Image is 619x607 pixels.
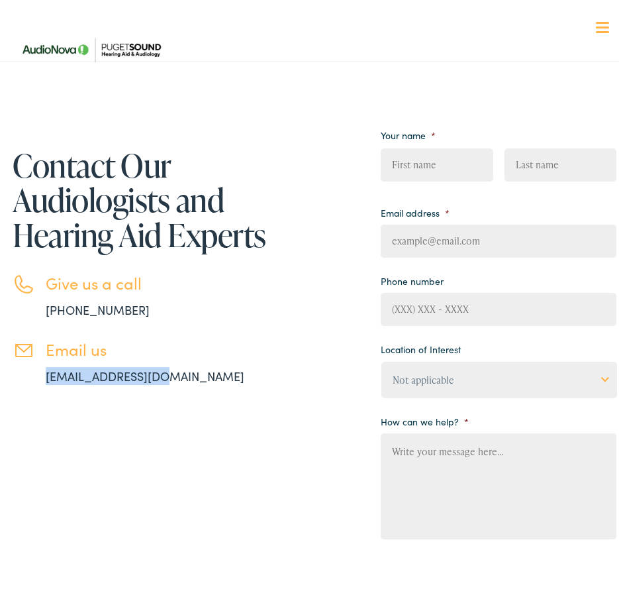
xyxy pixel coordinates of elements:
[381,552,582,604] iframe: reCAPTCHA
[381,270,444,282] label: Phone number
[381,339,461,351] label: Location of Interest
[23,53,616,94] a: What We Offer
[381,411,469,423] label: How can we help?
[13,143,314,248] h1: Contact Our Audiologists and Hearing Aid Experts
[381,220,616,253] input: example@email.com
[46,335,314,355] h3: Email us
[381,202,450,214] label: Email address
[504,144,616,177] input: Last name
[381,144,493,177] input: First name
[381,288,616,321] input: (XXX) XXX - XXXX
[381,125,436,137] label: Your name
[46,363,244,380] a: [EMAIL_ADDRESS][DOMAIN_NAME]
[46,269,314,288] h3: Give us a call
[46,297,150,313] a: [PHONE_NUMBER]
